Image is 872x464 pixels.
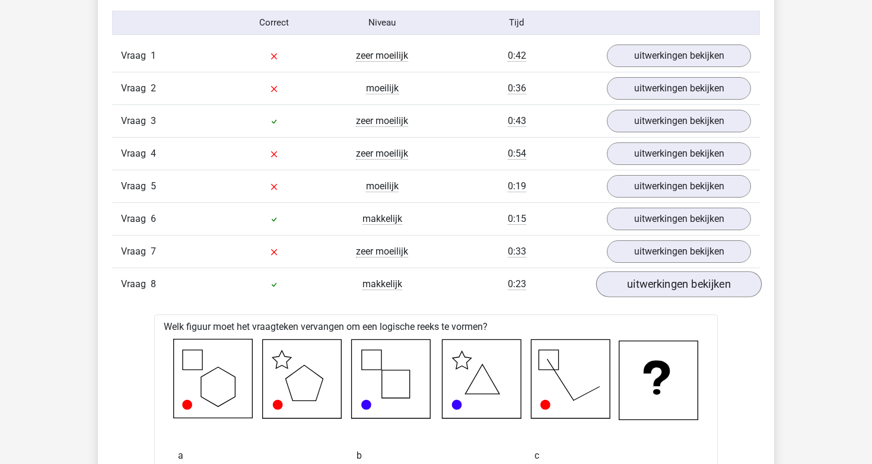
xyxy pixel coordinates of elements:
span: Vraag [121,277,151,291]
span: 6 [151,213,156,224]
span: moeilijk [366,180,399,192]
span: 0:23 [508,278,526,290]
span: zeer moeilijk [356,246,408,258]
span: 0:54 [508,148,526,160]
span: makkelijk [362,278,402,290]
span: Vraag [121,244,151,259]
span: moeilijk [366,82,399,94]
span: Vraag [121,147,151,161]
span: 0:43 [508,115,526,127]
div: Tijd [436,16,598,30]
span: 1 [151,50,156,61]
span: Vraag [121,212,151,226]
span: 4 [151,148,156,159]
span: 2 [151,82,156,94]
span: Vraag [121,114,151,128]
span: zeer moeilijk [356,148,408,160]
a: uitwerkingen bekijken [607,175,751,198]
a: uitwerkingen bekijken [607,45,751,67]
span: 8 [151,278,156,290]
span: 0:33 [508,246,526,258]
span: makkelijk [362,213,402,225]
span: Vraag [121,179,151,193]
a: uitwerkingen bekijken [596,271,762,297]
span: 0:42 [508,50,526,62]
span: Vraag [121,81,151,96]
span: Vraag [121,49,151,63]
span: 0:36 [508,82,526,94]
span: zeer moeilijk [356,115,408,127]
div: Correct [221,16,329,30]
a: uitwerkingen bekijken [607,110,751,132]
span: 3 [151,115,156,126]
a: uitwerkingen bekijken [607,77,751,100]
span: 5 [151,180,156,192]
a: uitwerkingen bekijken [607,240,751,263]
div: Niveau [328,16,436,30]
span: 0:15 [508,213,526,225]
a: uitwerkingen bekijken [607,208,751,230]
a: uitwerkingen bekijken [607,142,751,165]
span: zeer moeilijk [356,50,408,62]
span: 0:19 [508,180,526,192]
span: 7 [151,246,156,257]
